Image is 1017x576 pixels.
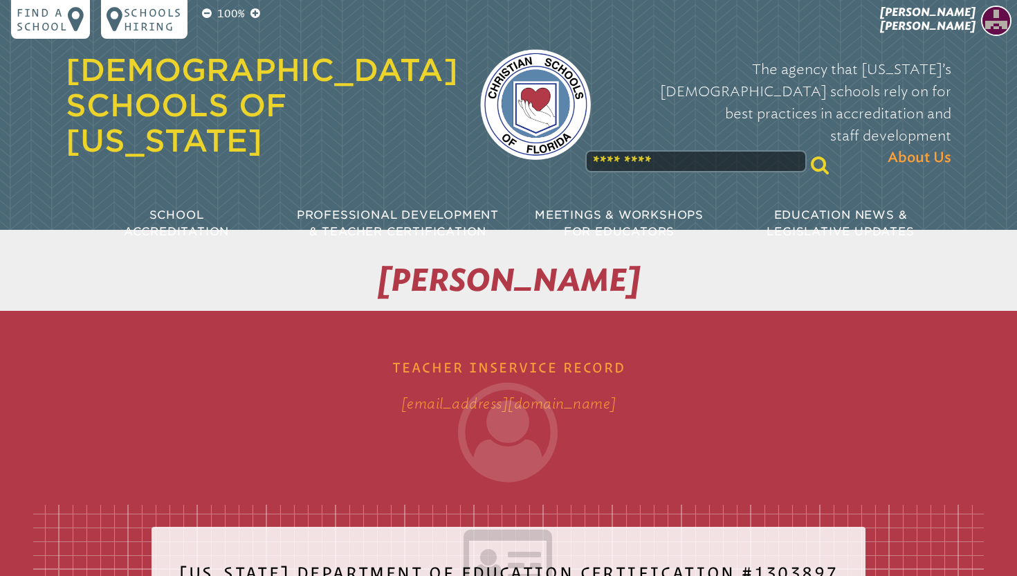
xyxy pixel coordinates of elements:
[613,58,951,169] p: The agency that [US_STATE]’s [DEMOGRAPHIC_DATA] schools rely on for best practices in accreditati...
[124,6,182,33] p: Schools Hiring
[888,147,951,169] span: About Us
[480,49,591,160] img: csf-logo-web-colors.png
[378,262,640,299] span: [PERSON_NAME]
[535,208,704,238] span: Meetings & Workshops for Educators
[981,6,1011,36] img: b69e3668399e26ae20a7d85d59a65929
[124,208,229,238] span: School Accreditation
[880,6,975,33] span: [PERSON_NAME] [PERSON_NAME]
[17,6,68,33] p: Find a school
[767,208,914,238] span: Education News & Legislative Updates
[66,52,458,159] a: [DEMOGRAPHIC_DATA] Schools of [US_STATE]
[297,208,499,238] span: Professional Development & Teacher Certification
[214,6,248,22] p: 100%
[153,350,864,483] h1: Teacher Inservice Record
